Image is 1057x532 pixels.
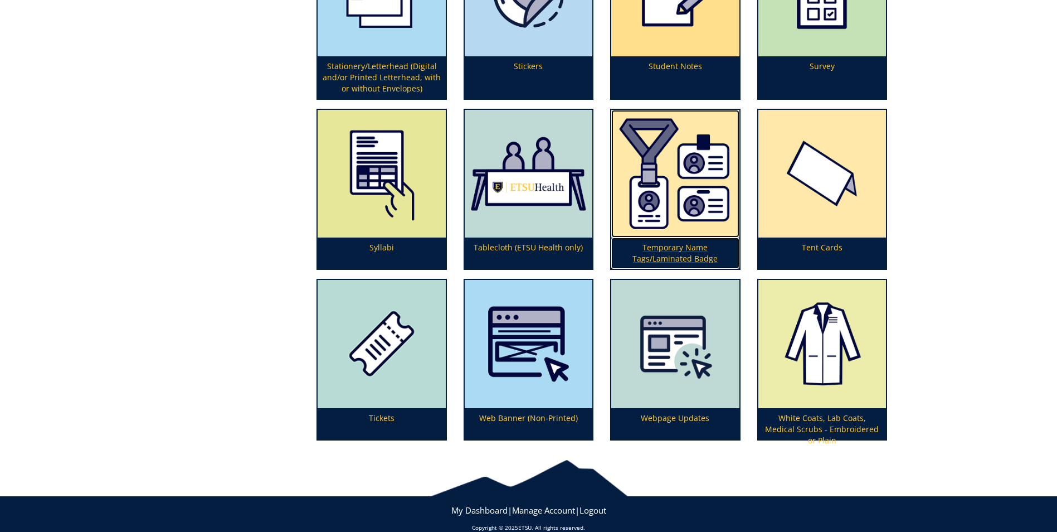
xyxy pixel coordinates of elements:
[758,280,886,439] a: White Coats, Lab Coats, Medical Scrubs - Embroidered or Plain
[758,280,886,408] img: white-coats-59494ae0f124e6.28169724.png
[465,110,592,269] a: Tablecloth (ETSU Health only)
[512,505,575,516] a: Manage Account
[318,280,445,439] a: Tickets
[758,408,886,439] p: White Coats, Lab Coats, Medical Scrubs - Embroidered or Plain
[758,238,886,269] p: Tent Cards
[611,56,739,99] p: Student Notes
[318,408,445,439] p: Tickets
[318,56,445,99] p: Stationery/Letterhead (Digital and/or Printed Letterhead, with or without Envelopes)
[758,56,886,99] p: Survey
[465,280,592,439] a: Web Banner (Non-Printed)
[611,238,739,269] p: Temporary Name Tags/Laminated Badge
[579,505,606,516] a: Logout
[465,408,592,439] p: Web Banner (Non-Printed)
[611,280,739,408] img: virtual%20recruitment%20website%20work-62ec1ca6e85fd8.50011709.png
[758,110,886,238] img: tent-cards-59494cb190bfa6.98199128.png
[318,280,445,408] img: tickets-5a01211e296ef7.38120798.png
[465,110,592,238] img: tablecloth-63ce89ec045952.52600954.png
[318,110,445,269] a: Syllabi
[465,280,592,408] img: webbanner-5a663ea37c1eb8.63855774.png
[611,280,739,439] a: Webpage Updates
[465,238,592,269] p: Tablecloth (ETSU Health only)
[465,56,592,99] p: Stickers
[611,110,739,269] a: Temporary Name Tags/Laminated Badge
[611,110,739,238] img: badges%20and%20temporary%20name%20tags-663cda1b18b768.63062597.png
[318,110,445,238] img: handouts-syllabi-5a8addbf0cec46.21078663.png
[611,408,739,439] p: Webpage Updates
[318,238,445,269] p: Syllabi
[451,505,508,516] a: My Dashboard
[518,524,532,531] a: ETSU
[758,110,886,269] a: Tent Cards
